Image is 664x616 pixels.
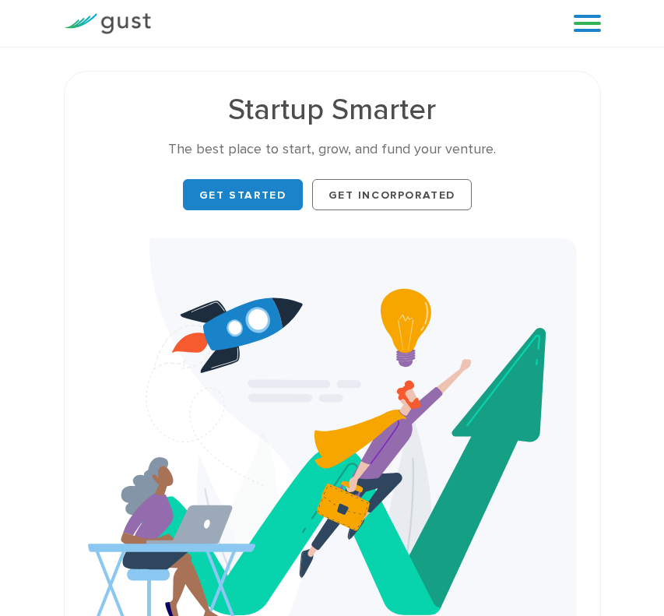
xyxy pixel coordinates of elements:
[88,95,577,125] h1: Startup Smarter
[183,179,303,210] a: Get Started
[64,13,151,34] img: Gust Logo
[88,140,577,159] div: The best place to start, grow, and fund your venture.
[312,179,473,210] a: Get Incorporated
